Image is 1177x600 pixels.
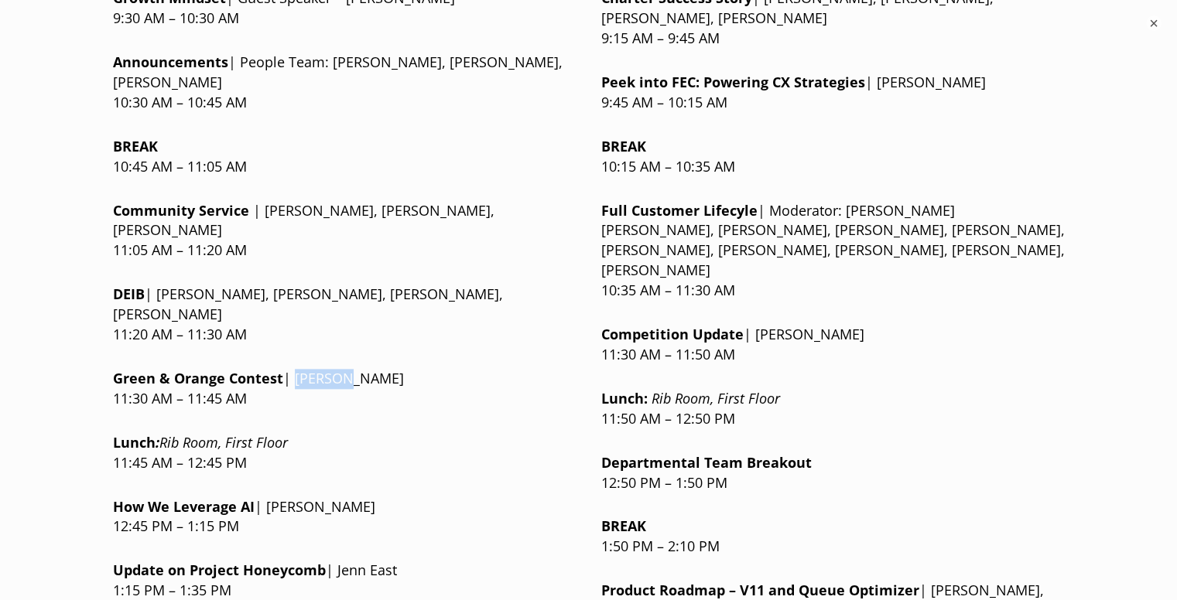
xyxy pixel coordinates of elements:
[113,53,577,113] p: | People Team: [PERSON_NAME], [PERSON_NAME], [PERSON_NAME] 10:30 AM – 10:45 AM
[601,325,744,343] strong: Competition Update
[113,433,577,473] p: 11:45 AM – 12:45 PM
[113,201,249,220] strong: Community Service
[601,453,812,472] strong: Departmental Team Breakout
[113,497,577,537] p: | [PERSON_NAME] 12:45 PM – 1:15 PM
[601,201,1065,302] p: | Moderator: [PERSON_NAME] [PERSON_NAME], [PERSON_NAME], [PERSON_NAME], [PERSON_NAME], [PERSON_NA...
[113,369,283,387] strong: Green & Orange Contest
[113,433,159,452] strong: Lunch
[156,433,159,452] em: :
[601,389,648,407] strong: :
[113,497,255,516] strong: How We Leverage AI
[601,325,1065,365] p: | [PERSON_NAME] 11:30 AM – 11:50 AM
[601,137,1065,177] p: 10:15 AM – 10:35 AM
[113,561,326,579] strong: Update on Project Honeycomb
[652,389,780,407] em: Rib Room, First Floor
[113,137,158,155] strong: BREAK
[113,137,577,177] p: 10:45 AM – 11:05 AM
[601,389,644,407] strong: Lunch
[601,516,646,535] strong: BREAK
[601,581,919,599] strong: Product Roadmap – V11 and Queue Optimizer
[113,369,577,409] p: | [PERSON_NAME] 11:30 AM – 11:45 AM
[159,433,288,452] em: Rib Room, First Floor
[601,516,1065,557] p: 1:50 PM – 2:10 PM
[601,453,1065,493] p: 12:50 PM – 1:50 PM
[601,137,646,155] strong: BREAK
[113,53,228,71] strong: Announcements
[113,285,145,303] strong: DEIB
[1146,15,1162,31] button: ×
[113,285,577,345] p: | [PERSON_NAME], [PERSON_NAME], [PERSON_NAME], [PERSON_NAME] 11:20 AM – 11:30 AM
[113,201,577,261] p: | [PERSON_NAME], [PERSON_NAME], [PERSON_NAME] 11:05 AM – 11:20 AM
[601,73,1065,113] p: | [PERSON_NAME] 9:45 AM – 10:15 AM
[601,201,758,220] strong: Full Customer Lifecyle
[601,389,1065,429] p: 11:50 AM – 12:50 PM
[601,73,865,91] strong: Peek into FEC: Powering CX Strategies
